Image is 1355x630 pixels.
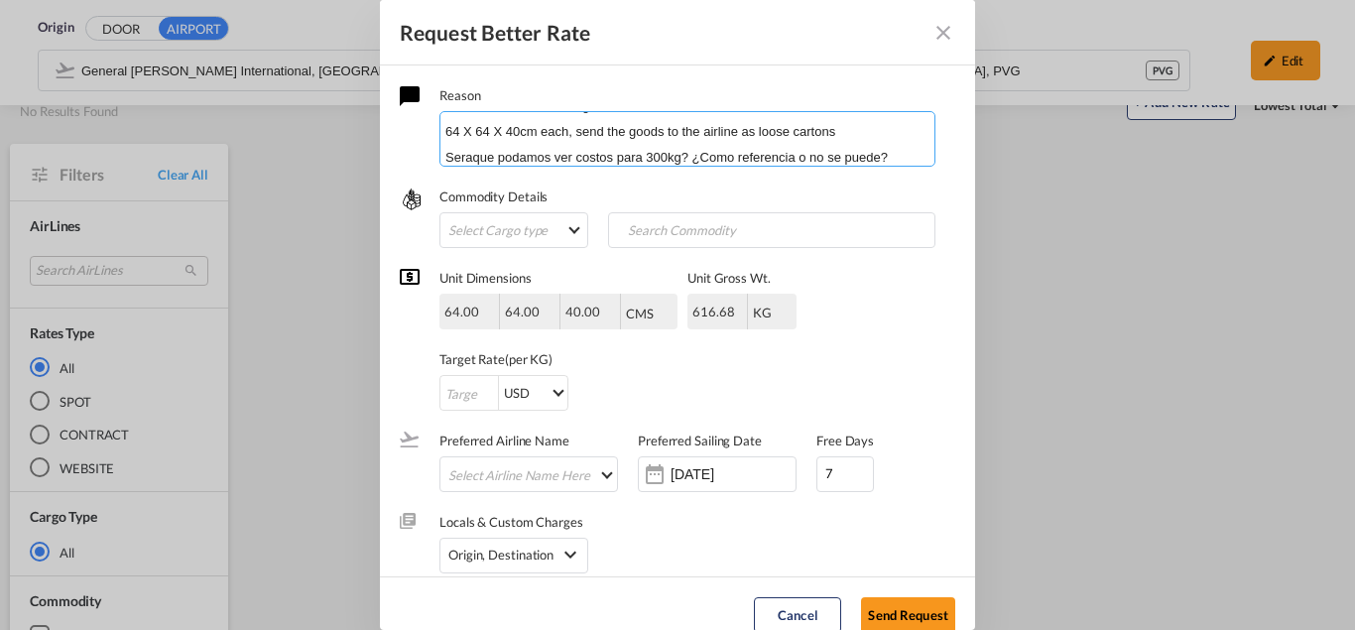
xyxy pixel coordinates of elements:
[613,215,809,247] input: Search Commodity
[687,268,797,288] label: Unit Gross Wt.
[816,431,874,450] label: Free Days
[504,385,530,401] div: USD
[439,187,955,206] label: Commodity Details
[439,512,588,532] label: Locals & Custom Charges
[560,294,620,329] div: 40.00
[439,212,588,248] md-select: Select Cargo type
[439,349,797,369] label: Target Rate
[671,466,796,482] input: Enter date
[816,456,874,492] input: Detention Days
[448,540,554,569] div: Origin Destination
[931,21,955,45] md-icon: Close dialog
[439,268,677,288] label: Unit Dimensions
[439,538,588,573] div: Origin Destinationicon-chevron-down
[505,351,553,367] span: (per KG)
[608,212,935,248] md-chips-wrap: Chips container with autocompletion. Enter the text area, type text to search, and then use the u...
[440,376,498,412] input: Target Rate
[687,294,747,329] div: 616.68
[439,294,499,329] div: 64.00
[400,20,590,46] div: Request Better Rate
[753,305,772,320] div: KG
[924,13,963,53] button: Close dialog
[626,306,654,321] div: CMS
[439,431,618,450] label: Preferred Airline Name
[448,457,617,493] md-select: Select Airline Name Here
[558,543,582,567] md-icon: icon-chevron-down
[439,85,955,105] label: Reason
[500,294,559,329] div: 64.00
[638,431,797,450] label: Preferred Sailing Date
